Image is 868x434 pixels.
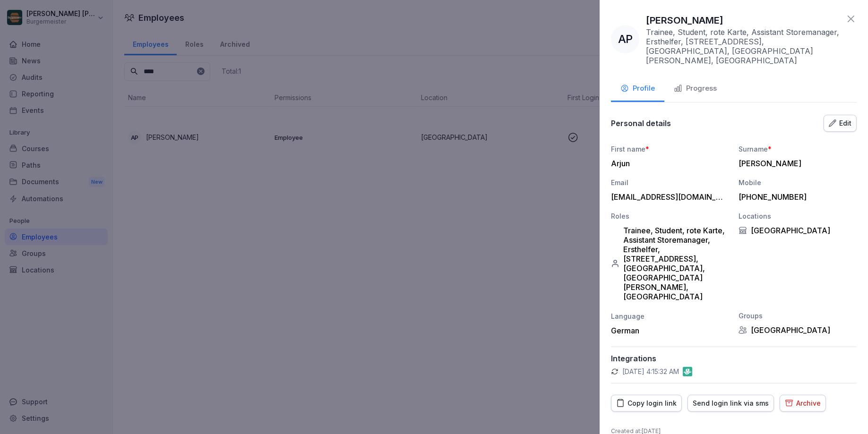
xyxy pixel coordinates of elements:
div: Locations [739,211,857,221]
button: Send login link via sms [688,395,774,412]
div: Email [611,178,729,187]
div: First name [611,144,729,154]
div: Mobile [739,178,857,187]
button: Archive [780,395,826,412]
div: Profile [620,83,655,94]
button: Profile [611,77,664,102]
button: Progress [664,77,726,102]
div: [PHONE_NUMBER] [739,192,852,202]
img: gastromatic.png [683,367,692,376]
p: [PERSON_NAME] [646,13,723,27]
button: Copy login link [611,395,682,412]
p: Trainee, Student, rote Karte, Assistant Storemanager, Ersthelfer, [STREET_ADDRESS], [GEOGRAPHIC_D... [646,27,841,65]
div: [EMAIL_ADDRESS][DOMAIN_NAME] [611,192,724,202]
div: Arjun [611,159,724,168]
p: Personal details [611,119,671,128]
div: [GEOGRAPHIC_DATA] [739,226,857,235]
div: Groups [739,311,857,321]
div: [GEOGRAPHIC_DATA] [739,325,857,335]
div: Progress [674,83,717,94]
p: Integrations [611,354,857,363]
div: Roles [611,211,729,221]
div: Surname [739,144,857,154]
div: Edit [829,118,851,128]
button: Edit [824,115,857,132]
div: [PERSON_NAME] [739,159,852,168]
div: Copy login link [616,398,677,408]
div: Trainee, Student, rote Karte, Assistant Storemanager, Ersthelfer, [STREET_ADDRESS], [GEOGRAPHIC_D... [611,226,729,301]
div: AP [611,25,639,53]
div: Archive [785,398,821,408]
p: [DATE] 4:15:32 AM [622,367,679,376]
div: German [611,326,729,335]
div: Language [611,311,729,321]
div: Send login link via sms [693,398,769,408]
